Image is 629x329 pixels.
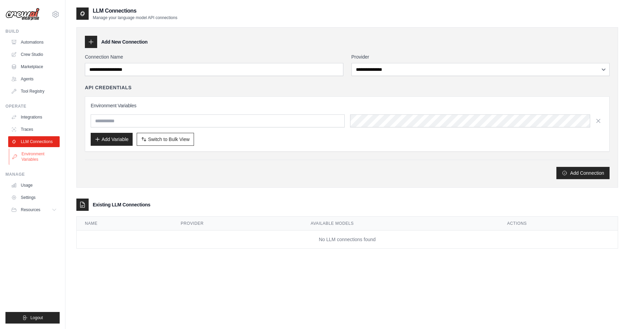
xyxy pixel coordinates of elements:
button: Logout [5,312,60,324]
td: No LLM connections found [77,231,618,249]
span: Logout [30,315,43,320]
button: Resources [8,204,60,215]
h4: API Credentials [85,84,132,91]
img: Logo [5,8,40,21]
th: Name [77,217,173,231]
a: Marketplace [8,61,60,72]
h3: Environment Variables [91,102,604,109]
a: Integrations [8,112,60,123]
a: Agents [8,74,60,84]
div: Operate [5,104,60,109]
a: Automations [8,37,60,48]
label: Provider [351,53,610,60]
button: Add Variable [91,133,133,146]
th: Actions [499,217,618,231]
a: Tool Registry [8,86,60,97]
button: Switch to Bulk View [137,133,194,146]
h2: LLM Connections [93,7,177,15]
a: Usage [8,180,60,191]
span: Switch to Bulk View [148,136,190,143]
button: Add Connection [556,167,610,179]
a: Settings [8,192,60,203]
a: Traces [8,124,60,135]
div: Manage [5,172,60,177]
a: Crew Studio [8,49,60,60]
th: Provider [173,217,302,231]
label: Connection Name [85,53,343,60]
a: LLM Connections [8,136,60,147]
th: Available Models [302,217,499,231]
h3: Existing LLM Connections [93,201,150,208]
a: Environment Variables [9,148,60,165]
p: Manage your language model API connections [93,15,177,20]
h3: Add New Connection [101,38,148,45]
div: Build [5,29,60,34]
span: Resources [21,207,40,213]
